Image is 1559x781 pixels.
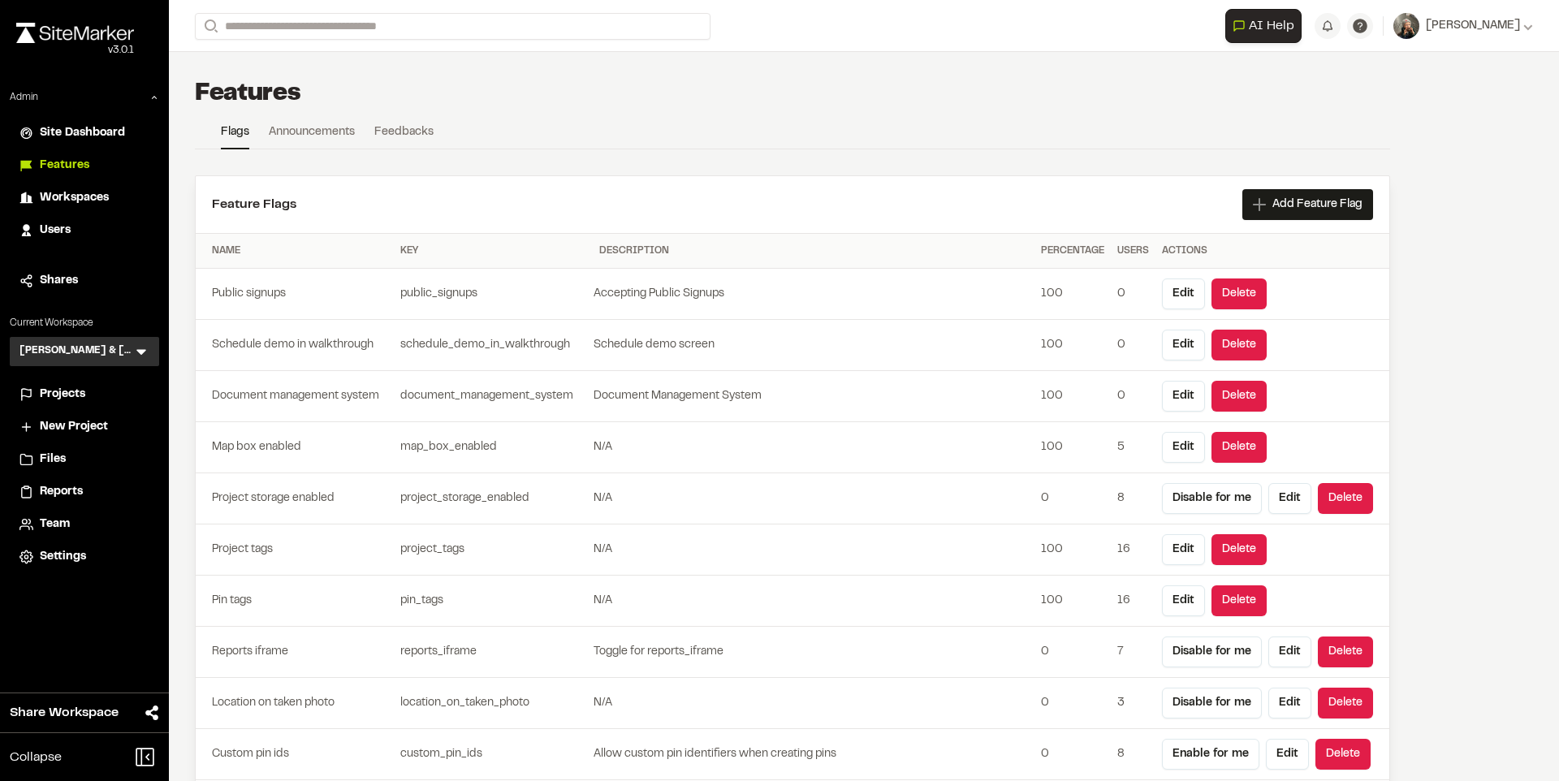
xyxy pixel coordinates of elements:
td: Custom pin ids [196,729,394,780]
a: Shares [19,272,149,290]
div: Name [212,244,387,258]
span: Site Dashboard [40,124,125,142]
button: Disable for me [1162,636,1262,667]
td: project_storage_enabled [394,473,593,524]
img: rebrand.png [16,23,134,43]
button: Edit [1268,483,1311,514]
td: N/A [593,678,1034,729]
td: 0 [1111,320,1155,371]
td: 0 [1034,627,1111,678]
td: 0 [1034,473,1111,524]
button: Open AI Assistant [1225,9,1302,43]
span: Users [40,222,71,239]
a: Files [19,451,149,468]
button: Delete [1211,585,1267,616]
td: schedule_demo_in_walkthrough [394,320,593,371]
td: 0 [1111,269,1155,320]
td: Toggle for reports_iframe [593,627,1034,678]
div: Description [599,244,1028,258]
div: Percentage [1041,244,1104,258]
td: Location on taken photo [196,678,394,729]
td: Document Management System [593,371,1034,422]
td: Schedule demo screen [593,320,1034,371]
td: Schedule demo in walkthrough [196,320,394,371]
span: New Project [40,418,108,436]
td: 100 [1034,422,1111,473]
p: Current Workspace [10,316,159,330]
span: AI Help [1249,16,1294,36]
button: Edit [1268,688,1311,718]
td: project_tags [394,524,593,576]
button: Delete [1211,381,1267,412]
td: Map box enabled [196,422,394,473]
td: 100 [1034,269,1111,320]
span: Files [40,451,66,468]
td: 0 [1111,371,1155,422]
td: N/A [593,524,1034,576]
span: Add Feature Flag [1272,196,1363,213]
td: 16 [1111,576,1155,627]
td: 100 [1034,320,1111,371]
button: Edit [1268,636,1311,667]
button: Edit [1162,534,1205,565]
td: pin_tags [394,576,593,627]
a: Reports [19,483,149,501]
h3: [PERSON_NAME] & [PERSON_NAME] [19,343,133,360]
a: Flags [221,123,249,149]
div: Key [400,244,586,258]
td: document_management_system [394,371,593,422]
h1: Features [195,78,301,110]
td: Document management system [196,371,394,422]
td: Project tags [196,524,394,576]
td: 5 [1111,422,1155,473]
a: Users [19,222,149,239]
span: Share Workspace [10,703,119,723]
button: Delete [1318,688,1373,718]
span: Reports [40,483,83,501]
button: Delete [1315,739,1371,770]
td: custom_pin_ids [394,729,593,780]
button: Delete [1211,278,1267,309]
a: Projects [19,386,149,403]
span: Settings [40,548,86,566]
td: 100 [1034,371,1111,422]
button: Delete [1211,534,1267,565]
button: Delete [1211,330,1267,360]
span: Shares [40,272,78,290]
td: N/A [593,422,1034,473]
button: Edit [1162,278,1205,309]
button: Edit [1162,432,1205,463]
td: 100 [1034,524,1111,576]
button: Edit [1162,330,1205,360]
td: Project storage enabled [196,473,394,524]
a: Site Dashboard [19,124,149,142]
a: Features [19,157,149,175]
td: N/A [593,576,1034,627]
a: Team [19,516,149,533]
td: 16 [1111,524,1155,576]
button: Delete [1318,483,1373,514]
button: Search [195,13,224,40]
td: 8 [1111,473,1155,524]
img: User [1393,13,1419,39]
td: location_on_taken_photo [394,678,593,729]
td: 7 [1111,627,1155,678]
div: Open AI Assistant [1225,9,1308,43]
button: Disable for me [1162,483,1262,514]
div: Actions [1162,244,1373,258]
button: Delete [1318,636,1373,667]
td: 100 [1034,576,1111,627]
button: Delete [1211,432,1267,463]
span: Projects [40,386,85,403]
p: Admin [10,90,38,105]
td: Pin tags [196,576,394,627]
td: public_signups [394,269,593,320]
a: Announcements [269,123,355,148]
span: Team [40,516,70,533]
td: 0 [1034,678,1111,729]
td: map_box_enabled [394,422,593,473]
span: Workspaces [40,189,109,207]
td: Allow custom pin identifiers when creating pins [593,729,1034,780]
button: Edit [1266,739,1309,770]
span: Features [40,157,89,175]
